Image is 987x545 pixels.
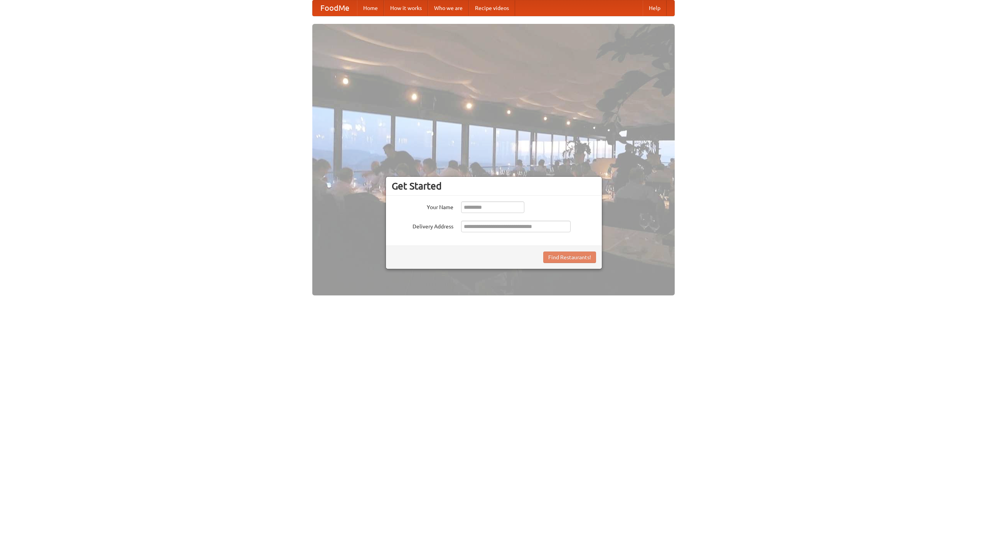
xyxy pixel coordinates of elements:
a: How it works [384,0,428,16]
a: Home [357,0,384,16]
h3: Get Started [392,180,596,192]
a: Help [643,0,667,16]
label: Delivery Address [392,221,453,230]
label: Your Name [392,201,453,211]
a: Recipe videos [469,0,515,16]
button: Find Restaurants! [543,252,596,263]
a: FoodMe [313,0,357,16]
a: Who we are [428,0,469,16]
